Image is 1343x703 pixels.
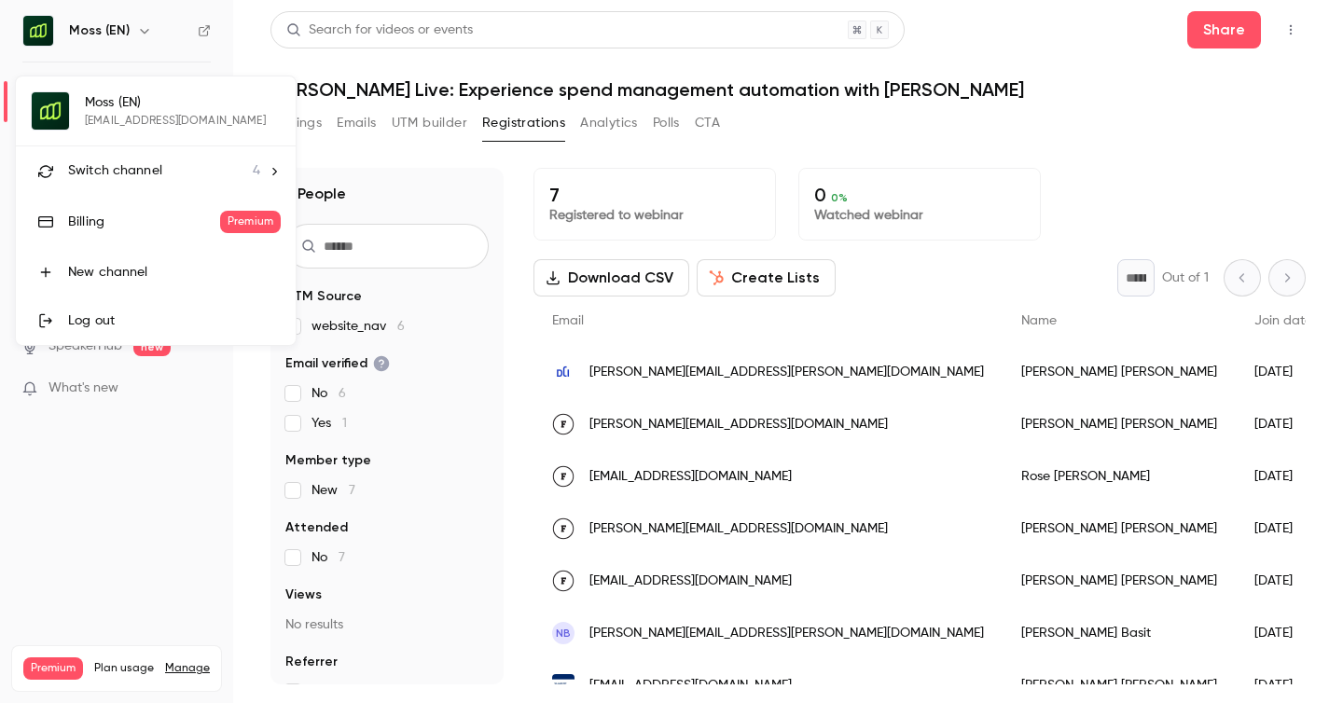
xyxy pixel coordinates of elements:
[68,263,281,282] div: New channel
[220,211,281,233] span: Premium
[253,161,260,181] span: 4
[68,161,162,181] span: Switch channel
[68,213,220,231] div: Billing
[68,311,281,330] div: Log out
